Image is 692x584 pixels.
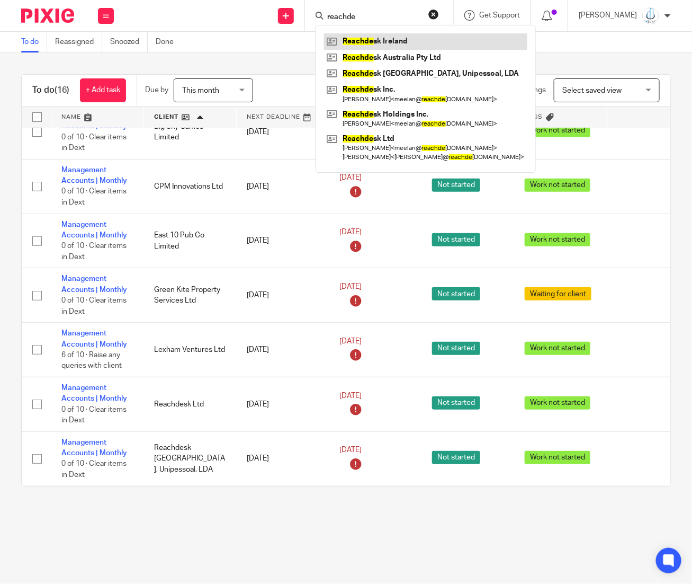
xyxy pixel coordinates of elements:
[525,114,543,120] span: Tags
[61,351,122,370] span: 6 of 10 · Raise any queries with client
[525,233,590,246] span: Work not started
[432,233,480,246] span: Not started
[80,78,126,102] a: + Add task
[236,377,329,431] td: [DATE]
[326,13,421,22] input: Search
[236,323,329,377] td: [DATE]
[145,85,168,95] p: Due by
[525,287,591,300] span: Waiting for client
[61,188,127,207] span: 0 of 10 · Clear items in Dext
[432,287,480,300] span: Not started
[525,342,590,355] span: Work not started
[339,283,362,290] span: [DATE]
[110,32,148,52] a: Snoozed
[61,134,127,152] span: 0 of 10 · Clear items in Dext
[21,8,74,23] img: Pixie
[642,7,659,24] img: Logo_PNG.png
[339,338,362,345] span: [DATE]
[61,221,127,239] a: Management Accounts | Monthly
[236,214,329,268] td: [DATE]
[143,268,236,323] td: Green Kite Property Services Ltd
[61,384,127,402] a: Management Accounts | Monthly
[143,377,236,431] td: Reachdesk Ltd
[525,124,590,137] span: Work not started
[236,159,329,214] td: [DATE]
[339,447,362,454] span: [DATE]
[143,431,236,485] td: Reachdesk [GEOGRAPHIC_DATA], Unipessoal, LDA
[143,159,236,214] td: CPM Innovations Ltd
[236,268,329,323] td: [DATE]
[562,87,622,94] span: Select saved view
[236,105,329,160] td: [DATE]
[432,451,480,464] span: Not started
[182,87,219,94] span: This month
[61,461,127,479] span: 0 of 10 · Clear items in Dext
[432,179,480,192] span: Not started
[479,12,520,19] span: Get Support
[32,85,69,96] h1: To do
[55,86,69,94] span: (16)
[61,439,127,457] a: Management Accounts | Monthly
[61,243,127,261] span: 0 of 10 · Clear items in Dext
[61,166,127,184] a: Management Accounts | Monthly
[432,396,480,410] span: Not started
[21,32,47,52] a: To do
[525,451,590,464] span: Work not started
[339,392,362,400] span: [DATE]
[236,431,329,485] td: [DATE]
[156,32,182,52] a: Done
[339,174,362,182] span: [DATE]
[428,9,439,20] button: Clear
[61,330,127,348] a: Management Accounts | Monthly
[143,105,236,160] td: Big Sky Games Limited
[61,406,127,424] span: 0 of 10 · Clear items in Dext
[61,297,127,315] span: 0 of 10 · Clear items in Dext
[143,214,236,268] td: East 10 Pub Co Limited
[55,32,102,52] a: Reassigned
[61,275,127,293] a: Management Accounts | Monthly
[143,323,236,377] td: Lexham Ventures Ltd
[525,396,590,410] span: Work not started
[525,179,590,192] span: Work not started
[579,10,637,21] p: [PERSON_NAME]
[432,342,480,355] span: Not started
[339,228,362,236] span: [DATE]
